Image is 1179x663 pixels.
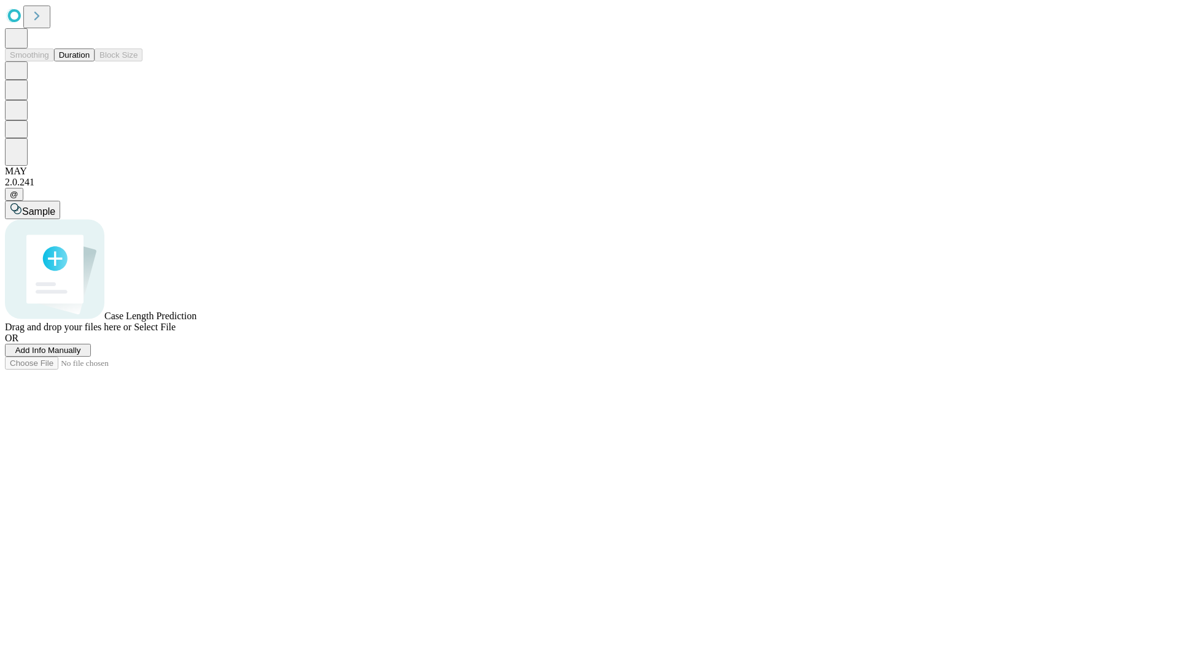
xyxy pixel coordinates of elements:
[5,177,1174,188] div: 2.0.241
[5,188,23,201] button: @
[5,322,131,332] span: Drag and drop your files here or
[5,48,54,61] button: Smoothing
[22,206,55,217] span: Sample
[95,48,142,61] button: Block Size
[104,311,196,321] span: Case Length Prediction
[54,48,95,61] button: Duration
[5,333,18,343] span: OR
[5,201,60,219] button: Sample
[5,166,1174,177] div: MAY
[5,344,91,357] button: Add Info Manually
[134,322,176,332] span: Select File
[10,190,18,199] span: @
[15,346,81,355] span: Add Info Manually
